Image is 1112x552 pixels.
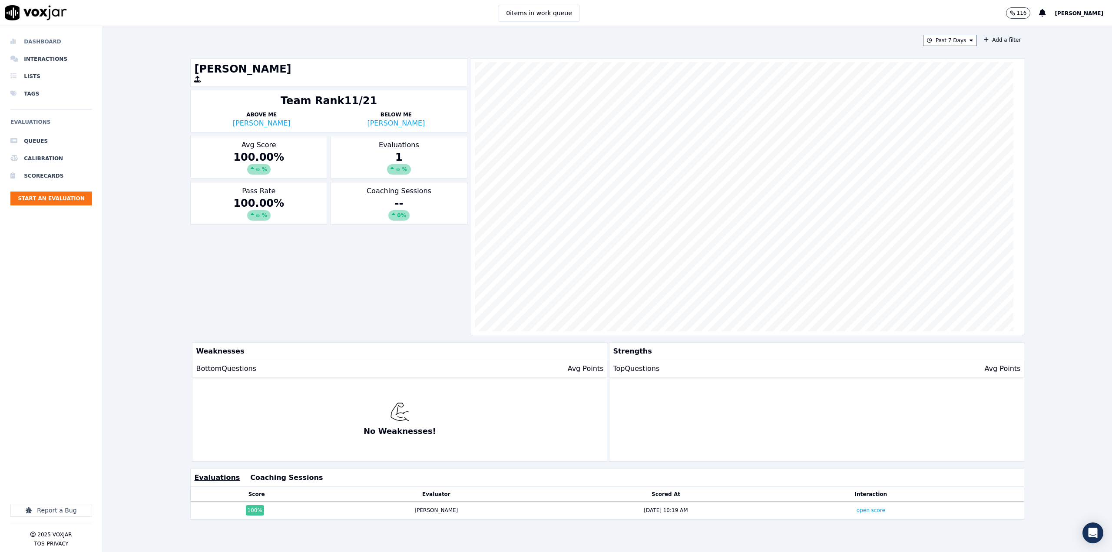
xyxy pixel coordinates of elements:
a: Dashboard [10,33,92,50]
div: ∞ % [247,164,271,175]
img: voxjar logo [5,5,67,20]
h6: Evaluations [10,117,92,132]
span: [PERSON_NAME] [1055,10,1103,17]
a: [PERSON_NAME] [233,119,291,127]
p: Avg Points [985,364,1021,374]
p: 2025 Voxjar [37,531,72,538]
a: open score [857,507,885,513]
button: 0items in work queue [499,5,579,21]
button: Evaluator [422,491,450,498]
button: 116 [1006,7,1031,19]
button: Scored At [652,491,680,498]
button: Past 7 Days [923,35,977,46]
div: 100 % [246,505,264,516]
div: ∞ % [387,164,410,175]
p: Bottom Questions [196,364,256,374]
a: Scorecards [10,167,92,185]
div: 0% [388,210,409,221]
div: -- [334,196,463,221]
a: [PERSON_NAME] [367,119,425,127]
a: Queues [10,132,92,150]
button: Evaluations [194,473,240,483]
button: [PERSON_NAME] [1055,8,1112,18]
button: Interaction [854,491,887,498]
button: Add a filter [980,35,1024,45]
a: Lists [10,68,92,85]
p: No Weaknesses! [364,425,436,437]
a: Calibration [10,150,92,167]
div: 100.00 % [194,196,323,221]
img: muscle [390,402,410,422]
p: 116 [1017,10,1027,17]
a: Interactions [10,50,92,68]
div: Open Intercom Messenger [1082,522,1103,543]
button: Start an Evaluation [10,192,92,205]
p: Above Me [194,111,329,118]
div: Evaluations [331,136,467,178]
button: TOS [34,540,44,547]
button: Privacy [47,540,69,547]
button: Report a Bug [10,504,92,517]
h1: [PERSON_NAME] [194,62,463,76]
div: [PERSON_NAME] [415,507,458,514]
p: Weaknesses [192,343,603,360]
div: Pass Rate [190,182,327,225]
p: Avg Points [568,364,604,374]
p: Top Questions [613,364,659,374]
div: 100.00 % [194,150,323,175]
p: Strengths [609,343,1020,360]
p: Below Me [329,111,463,118]
div: Avg Score [190,136,327,178]
a: Tags [10,85,92,102]
button: Coaching Sessions [250,473,323,483]
div: 1 [334,150,463,175]
button: Score [248,491,265,498]
div: [DATE] 10:19 AM [644,507,688,514]
div: ∞ % [247,210,271,221]
div: Coaching Sessions [331,182,467,225]
div: Team Rank 11/21 [281,94,377,108]
button: 116 [1006,7,1039,19]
